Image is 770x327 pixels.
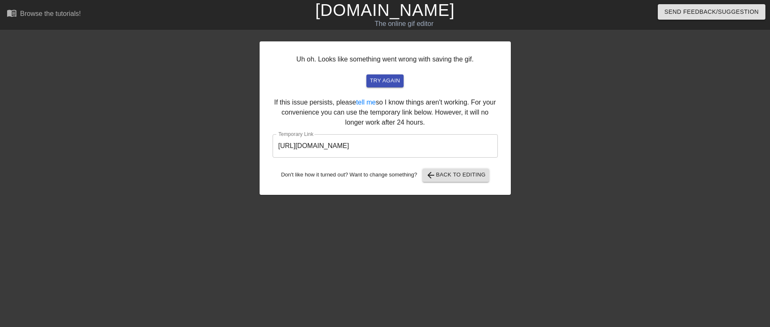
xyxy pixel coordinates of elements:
[20,10,81,17] div: Browse the tutorials!
[273,169,498,182] div: Don't like how it turned out? Want to change something?
[366,74,403,87] button: try again
[261,19,547,29] div: The online gif editor
[426,170,436,180] span: arrow_back
[664,7,759,17] span: Send Feedback/Suggestion
[7,8,81,21] a: Browse the tutorials!
[315,1,455,19] a: [DOMAIN_NAME]
[273,134,498,158] input: bare
[426,170,486,180] span: Back to Editing
[370,76,400,86] span: try again
[658,4,765,20] button: Send Feedback/Suggestion
[356,99,376,106] a: tell me
[260,41,511,195] div: Uh oh. Looks like something went wrong with saving the gif. If this issue persists, please so I k...
[7,8,17,18] span: menu_book
[422,169,489,182] button: Back to Editing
